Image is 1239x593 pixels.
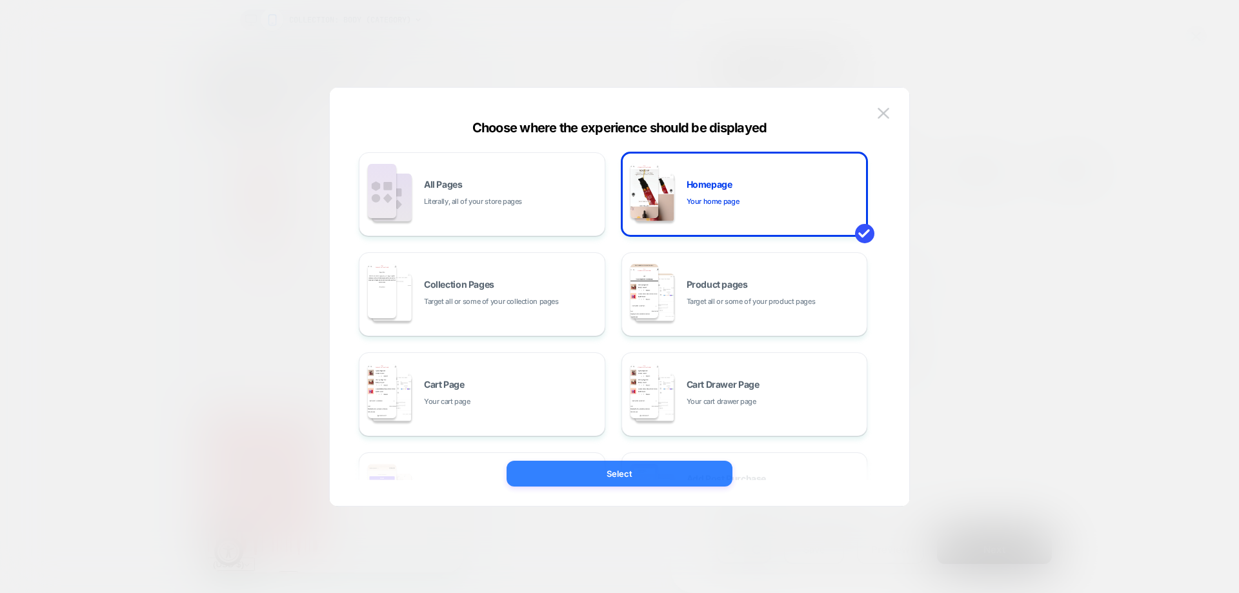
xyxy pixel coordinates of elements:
div: Skin concerns?Close teaser [223,206,256,325]
button: Accessibility Widget, click to open [6,496,35,525]
button: Select [507,461,732,487]
span: Your home page [687,196,740,208]
div: Choose where the experience should be displayed [330,120,909,136]
img: close [878,108,889,119]
span: Target all or some of your product pages [687,296,816,308]
span: Homepage [687,180,732,189]
button: Close teaser [213,323,226,336]
span: Your cart drawer page [687,396,756,408]
input: Search [12,64,103,77]
span: Skin concerns? [234,218,245,314]
span: Product pages [687,280,748,289]
a: Search [22,47,34,59]
span: Cart Drawer Page [687,380,760,389]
